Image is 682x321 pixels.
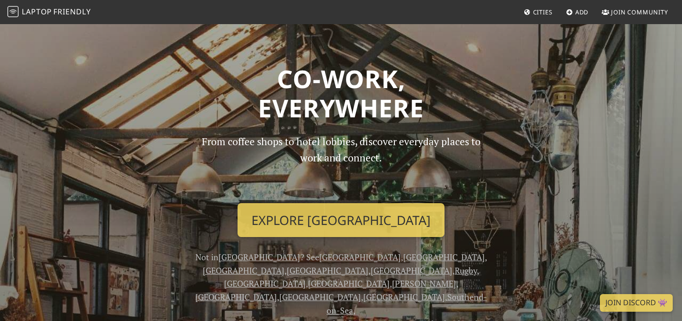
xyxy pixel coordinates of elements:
[7,4,91,20] a: LaptopFriendly LaptopFriendly
[40,64,642,123] h1: Co-work, Everywhere
[53,6,90,17] span: Friendly
[611,8,668,16] span: Join Community
[598,4,672,20] a: Join Community
[363,291,445,302] a: [GEOGRAPHIC_DATA]
[193,134,489,195] p: From coffee shops to hotel lobbies, discover everyday places to work and connect.
[7,6,19,17] img: LaptopFriendly
[224,278,306,289] a: [GEOGRAPHIC_DATA]
[195,291,277,302] a: [GEOGRAPHIC_DATA]
[219,251,300,263] a: [GEOGRAPHIC_DATA]
[600,294,673,312] a: Join Discord 👾
[392,278,456,289] a: [PERSON_NAME]
[403,251,485,263] a: [GEOGRAPHIC_DATA]
[455,265,477,276] a: Rugby
[575,8,589,16] span: Add
[520,4,556,20] a: Cities
[22,6,52,17] span: Laptop
[238,203,444,238] a: Explore [GEOGRAPHIC_DATA]
[308,278,390,289] a: [GEOGRAPHIC_DATA]
[287,265,368,276] a: [GEOGRAPHIC_DATA]
[279,291,361,302] a: [GEOGRAPHIC_DATA]
[562,4,592,20] a: Add
[203,265,284,276] a: [GEOGRAPHIC_DATA]
[371,265,452,276] a: [GEOGRAPHIC_DATA]
[533,8,553,16] span: Cities
[319,251,401,263] a: [GEOGRAPHIC_DATA]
